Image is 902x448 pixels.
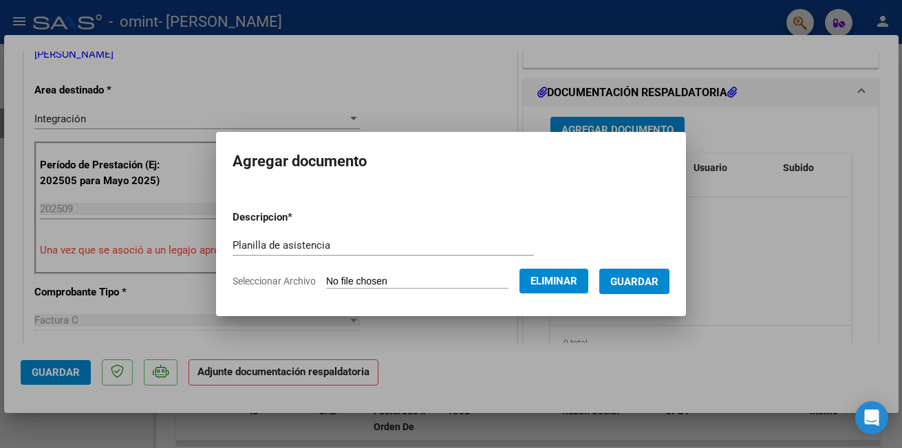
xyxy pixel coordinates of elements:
span: Seleccionar Archivo [233,276,316,287]
button: Eliminar [519,269,588,293]
h2: Agregar documento [233,148,669,175]
button: Guardar [599,269,669,294]
div: Open Intercom Messenger [855,401,888,434]
span: Guardar [610,276,658,288]
span: Eliminar [530,275,577,287]
p: Descripcion [233,210,364,225]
